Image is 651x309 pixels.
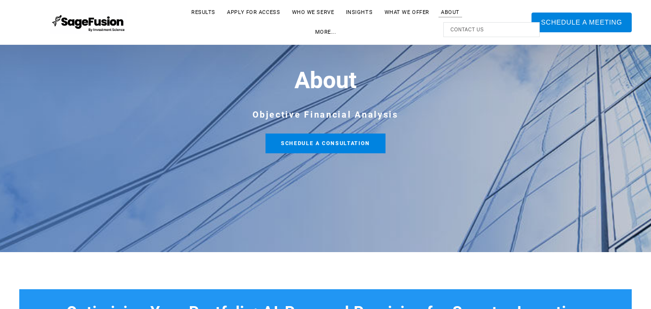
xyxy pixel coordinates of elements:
img: SageFusion | Intelligent Investment Management [50,10,128,34]
a: What We Offer [375,5,439,20]
a: Schedule A Meeting [531,13,632,32]
a: Schedule a Consultation [266,134,385,153]
a: Who We Serve [282,5,344,20]
a: About [431,5,469,20]
a: Insights [336,5,382,20]
span: Objective Financial Analysis [252,109,399,120]
a: Contact Us [443,22,540,37]
a: Apply for Access [217,5,290,20]
span: Contact Us [446,25,537,35]
font: About [294,67,357,94]
a: Results [182,5,225,20]
div: ​ [19,260,632,287]
a: more... [306,25,346,40]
